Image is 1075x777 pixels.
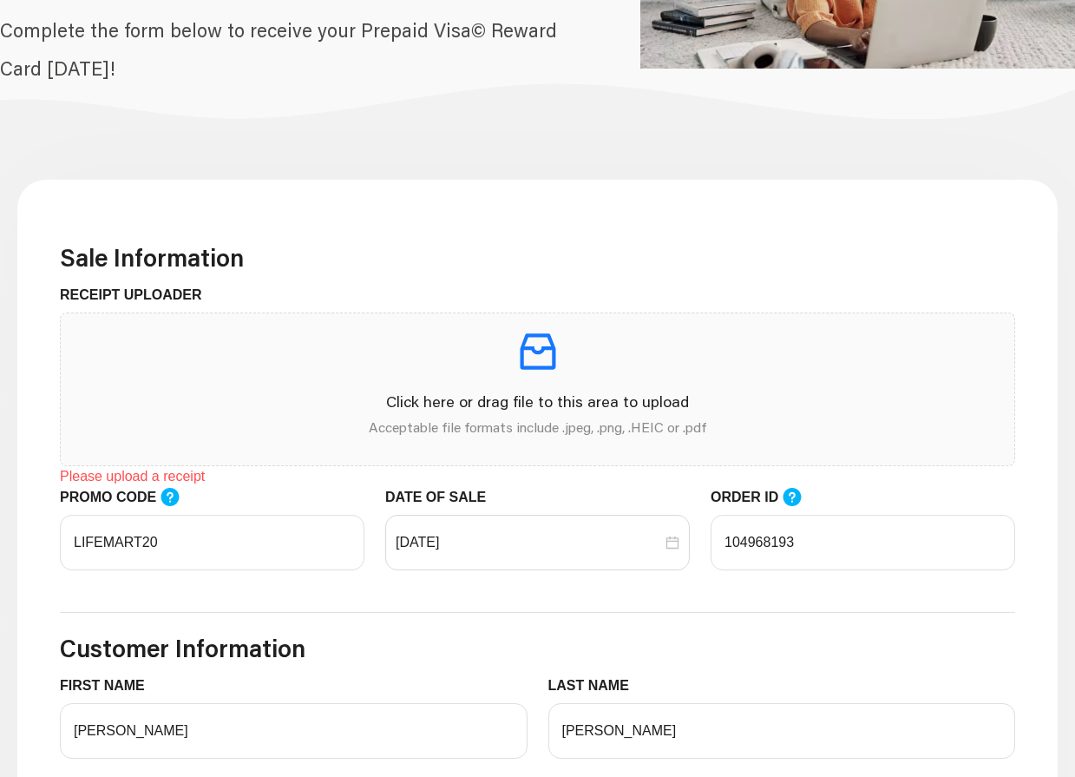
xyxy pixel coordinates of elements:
[60,285,215,306] label: RECEIPT UPLOADER
[60,634,1015,663] h3: Customer Information
[711,487,820,509] label: ORDER ID
[60,703,528,759] input: FIRST NAME
[60,243,1015,273] h3: Sale Information
[548,703,1016,759] input: LAST NAME
[61,313,1014,465] span: inboxClick here or drag file to this area to uploadAcceptable file formats include .jpeg, .png, ....
[60,675,158,696] label: FIRST NAME
[60,487,197,509] label: PROMO CODE
[514,327,562,376] span: inbox
[75,390,1000,413] p: Click here or drag file to this area to upload
[385,487,499,508] label: DATE OF SALE
[548,675,643,696] label: LAST NAME
[60,466,1015,487] div: Please upload a receipt
[75,417,1000,438] p: Acceptable file formats include .jpeg, .png, .HEIC or .pdf
[396,532,662,553] input: DATE OF SALE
